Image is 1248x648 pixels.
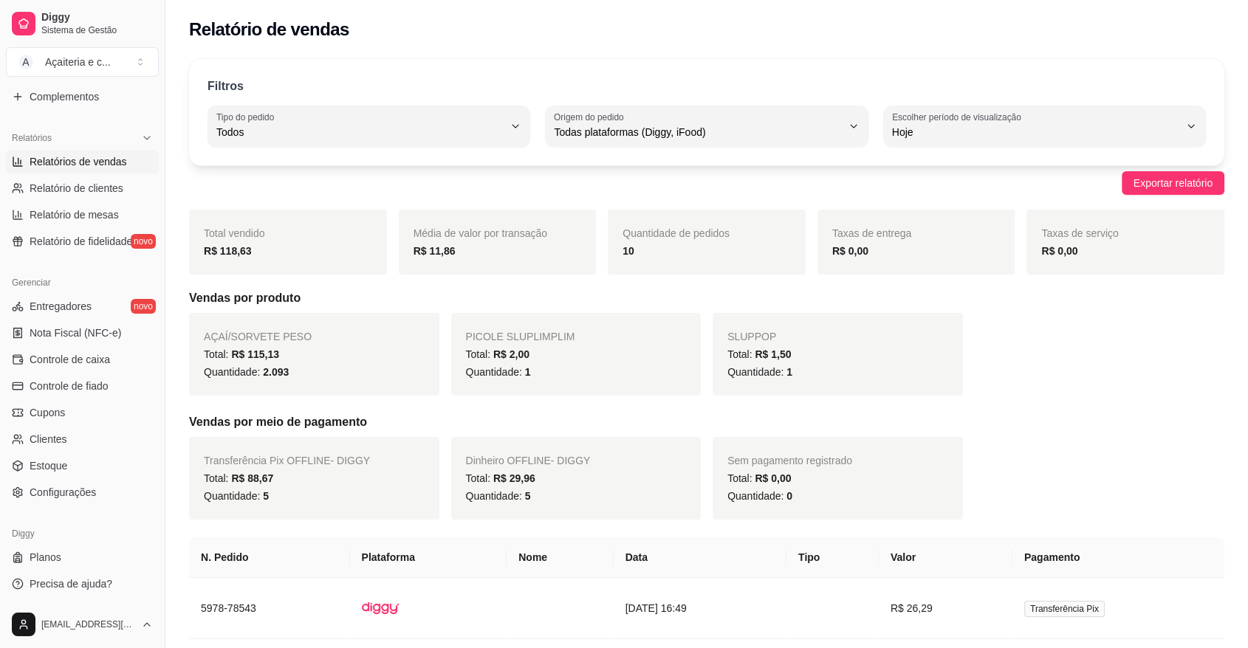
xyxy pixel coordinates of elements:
[6,321,159,345] a: Nota Fiscal (NFC-e)
[263,490,269,502] span: 5
[12,132,52,144] span: Relatórios
[204,331,312,342] span: AÇAÍ/SORVETE PESO
[786,490,792,502] span: 0
[879,537,1012,578] th: Valor
[30,181,123,196] span: Relatório de clientes
[41,24,153,36] span: Sistema de Gestão
[1024,601,1105,617] span: Transferência Pix
[6,572,159,596] a: Precisa de ajuda?
[892,125,1179,139] span: Hoje
[493,472,535,484] span: R$ 29,96
[6,480,159,504] a: Configurações
[6,47,159,77] button: Select a team
[466,366,531,378] span: Quantidade:
[6,374,159,398] a: Controle de fiado
[545,106,868,147] button: Origem do pedidoTodas plataformas (Diggy, iFood)
[6,6,159,41] a: DiggySistema de Gestão
[554,111,628,123] label: Origem do pedido
[30,299,92,314] span: Entregadores
[18,55,33,69] span: A
[30,234,132,249] span: Relatório de fidelidade
[614,578,786,639] td: [DATE] 16:49
[727,455,852,466] span: Sem pagamento registrado
[755,472,791,484] span: R$ 0,00
[189,413,1224,431] h5: Vendas por meio de pagamento
[204,366,289,378] span: Quantidade:
[208,77,244,95] p: Filtros
[41,618,135,630] span: [EMAIL_ADDRESS][DOMAIN_NAME]
[892,111,1026,123] label: Escolher período de visualização
[6,427,159,451] a: Clientes
[466,331,575,342] span: PICOLE SLUPLIMPLIM
[6,522,159,545] div: Diggy
[30,576,112,591] span: Precisa de ajuda?
[189,18,349,41] h2: Relatório de vendas
[832,227,911,239] span: Taxas de entrega
[493,348,529,360] span: R$ 2,00
[30,154,127,169] span: Relatórios de vendas
[204,472,273,484] span: Total:
[6,454,159,478] a: Estoque
[204,348,279,360] span: Total:
[6,401,159,424] a: Cupons
[727,472,791,484] span: Total:
[6,176,159,200] a: Relatório de clientes
[1041,227,1118,239] span: Taxas de serviço
[525,490,531,502] span: 5
[414,227,547,239] span: Média de valor por transação
[6,348,159,371] a: Controle de caixa
[189,289,1224,307] h5: Vendas por produto
[6,271,159,294] div: Gerenciar
[727,348,791,360] span: Total:
[189,537,350,578] th: N. Pedido
[216,125,504,139] span: Todos
[1134,175,1213,191] span: Exportar relatório
[466,455,591,466] span: Dinheiro OFFLINE - DIGGY
[832,245,868,257] strong: R$ 0,00
[30,352,110,367] span: Controle de caixa
[414,245,456,257] strong: R$ 11,86
[216,111,279,123] label: Tipo do pedido
[231,348,279,360] span: R$ 115,13
[45,55,111,69] div: Açaiteria e c ...
[786,366,792,378] span: 1
[6,545,159,569] a: Planos
[727,366,792,378] span: Quantidade:
[507,537,613,578] th: Nome
[30,207,119,222] span: Relatório de mesas
[30,325,121,340] span: Nota Fiscal (NFC-e)
[1041,245,1077,257] strong: R$ 0,00
[204,455,370,466] span: Transferência Pix OFFLINE - DIGGY
[755,348,791,360] span: R$ 1,50
[6,85,159,108] a: Complementos
[263,366,289,378] span: 2.093
[525,366,531,378] span: 1
[466,472,535,484] span: Total:
[41,11,153,24] span: Diggy
[883,106,1206,147] button: Escolher período de visualizaçãoHoje
[786,537,879,578] th: Tipo
[30,405,65,420] span: Cupons
[623,227,730,239] span: Quantidade de pedidos
[350,537,507,578] th: Plataforma
[1012,537,1224,578] th: Pagamento
[30,379,109,393] span: Controle de fiado
[6,294,159,318] a: Entregadoresnovo
[6,230,159,253] a: Relatório de fidelidadenovo
[30,458,67,473] span: Estoque
[30,550,61,565] span: Planos
[204,490,269,502] span: Quantidade:
[466,348,529,360] span: Total:
[6,203,159,227] a: Relatório de mesas
[466,490,531,502] span: Quantidade:
[30,89,99,104] span: Complementos
[30,485,96,500] span: Configurações
[6,150,159,173] a: Relatórios de vendas
[231,472,273,484] span: R$ 88,67
[362,590,399,627] img: diggy
[204,227,265,239] span: Total vendido
[189,578,350,639] td: 5978-78543
[1122,171,1224,195] button: Exportar relatório
[727,490,792,502] span: Quantidade:
[30,432,67,447] span: Clientes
